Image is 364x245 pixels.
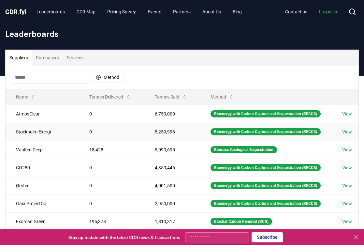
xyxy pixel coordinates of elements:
[6,194,79,212] td: Gaia ProjectCo
[102,6,141,18] a: Pricing Survey
[5,8,26,16] span: CDR fyi
[150,90,192,103] button: Tonnes Sold
[79,212,144,230] td: 195,378
[227,6,247,18] a: Blog
[32,50,63,66] button: Purchasers
[6,141,79,159] td: Vaulted Deep
[5,7,26,16] a: CDR.fyi
[92,72,124,83] button: Method
[342,218,352,225] a: View
[211,128,321,135] div: Bioenergy with Carbon Capture and Sequestration (BECCS)
[63,50,87,66] button: Services
[144,123,200,141] td: 5,259,998
[342,182,352,189] a: View
[144,212,200,230] td: 1,810,317
[211,164,321,171] div: Bioenergy with Carbon Capture and Sequestration (BECCS)
[144,194,200,212] td: 2,950,000
[144,141,200,159] td: 5,090,695
[211,218,272,225] div: Biochar Carbon Removal (BCR)
[84,90,136,103] button: Tonnes Delivered
[6,123,79,141] td: Stockholm Exergi
[79,123,144,141] td: 0
[6,212,79,230] td: Exomad Green
[211,146,277,153] div: Biomass Geological Sequestration
[31,6,247,18] nav: Main
[211,110,321,117] div: Bioenergy with Carbon Capture and Sequestration (BECCS)
[197,6,226,18] a: About Us
[211,200,321,207] div: Bioenergy with Carbon Capture and Sequestration (BECCS)
[342,129,352,135] a: View
[144,105,200,123] td: 6,750,000
[5,29,359,39] h1: Leaderboards
[342,146,352,153] a: View
[342,164,352,171] a: View
[6,105,79,123] td: AtmosClear
[142,6,167,18] a: Events
[205,90,239,103] button: Method
[31,6,70,18] a: Leaderboards
[342,111,352,117] a: View
[71,6,101,18] a: CDR Map
[342,200,352,207] a: View
[79,105,144,123] td: 0
[79,176,144,194] td: 0
[314,6,343,18] a: Log in
[319,8,338,15] span: Log in
[211,182,321,189] div: Bioenergy with Carbon Capture and Sequestration (BECCS)
[18,8,20,16] span: .
[168,6,196,18] a: Partners
[11,90,41,103] button: Name
[144,159,200,176] td: 4,359,446
[6,176,79,194] td: Ørsted
[6,50,32,66] button: Suppliers
[6,159,79,176] td: CO280
[280,6,313,18] a: Contact us
[280,6,343,18] nav: Main
[144,176,200,194] td: 4,001,500
[79,141,144,159] td: 18,428
[79,194,144,212] td: 0
[79,159,144,176] td: 0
